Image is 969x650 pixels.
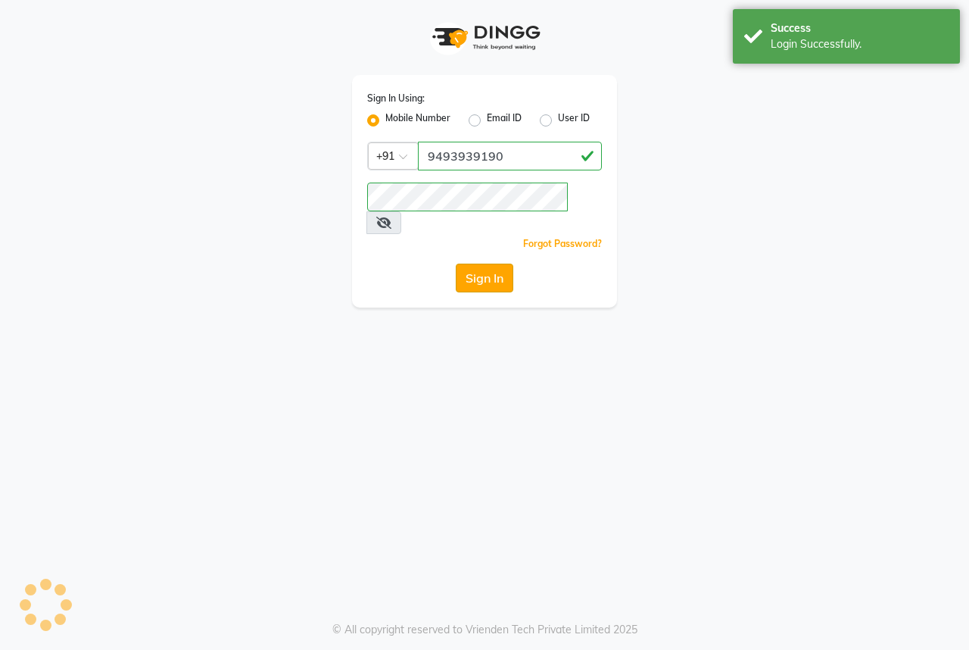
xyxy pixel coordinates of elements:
label: Email ID [487,111,522,130]
label: Sign In Using: [367,92,425,105]
a: Forgot Password? [523,238,602,249]
div: Login Successfully. [771,36,949,52]
label: User ID [558,111,590,130]
input: Username [418,142,602,170]
img: logo1.svg [424,15,545,60]
label: Mobile Number [385,111,450,130]
input: Username [367,183,568,211]
button: Sign In [456,264,513,292]
div: Success [771,20,949,36]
